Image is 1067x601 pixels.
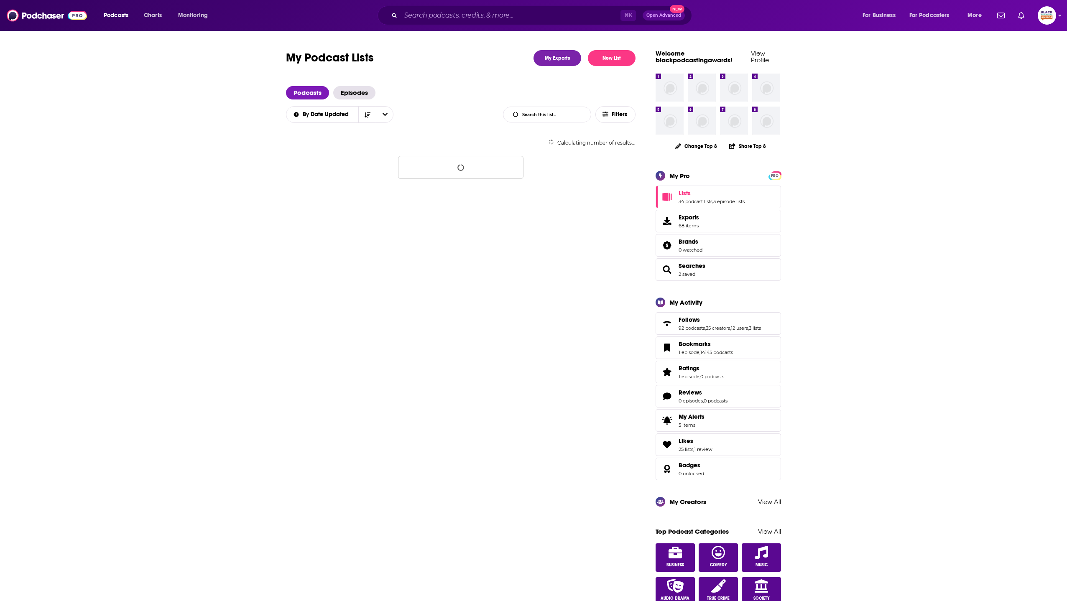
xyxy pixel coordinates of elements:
span: For Business [863,10,896,21]
a: Badges [679,461,704,469]
span: Exports [679,214,699,221]
button: Share Top 8 [729,138,766,154]
a: Welcome blackpodcastingawards! [656,49,733,64]
span: Audio Drama [661,596,689,601]
span: Reviews [656,385,781,407]
span: For Podcasters [909,10,950,21]
button: open menu [857,9,906,22]
a: Exports [656,210,781,232]
span: Follows [679,316,700,323]
span: 5 items [679,422,705,428]
button: Sort Direction [358,107,376,122]
span: Logged in as blackpodcastingawards [1038,6,1056,25]
img: Podchaser - Follow, Share and Rate Podcasts [7,8,87,23]
a: Follows [679,316,761,323]
span: Charts [144,10,162,21]
span: , [699,349,700,355]
span: My Alerts [679,413,705,420]
div: My Pro [669,172,690,180]
span: Likes [679,437,693,445]
button: open menu [172,9,219,22]
span: Ratings [679,364,699,372]
h2: Choose List sort [286,106,393,123]
span: Music [756,563,768,568]
a: Episodes [333,86,375,99]
a: Business [656,543,695,572]
img: User Profile [1038,6,1056,25]
span: Brands [679,238,698,245]
img: missing-image.png [720,74,748,102]
span: Badges [656,458,781,480]
a: 0 episodes [679,398,703,404]
a: Searches [659,264,675,275]
span: Ratings [656,361,781,383]
a: 35 creators [706,325,730,331]
span: Comedy [710,563,727,568]
span: PRO [770,173,780,179]
a: Brands [679,238,702,245]
a: 1 episode [679,374,699,379]
span: My Alerts [659,415,675,426]
a: Ratings [679,364,724,372]
button: Change Top 8 [670,141,722,151]
a: View All [758,498,781,506]
span: Podcasts [286,86,329,99]
button: Show profile menu [1038,6,1056,25]
span: , [730,325,731,331]
button: open menu [376,107,393,122]
span: Bookmarks [679,340,711,348]
span: True Crime [707,596,730,601]
a: Brands [659,239,675,251]
a: Show notifications dropdown [1015,8,1028,23]
img: missing-image.png [656,74,684,102]
span: Podcasts [104,10,128,21]
span: , [748,325,749,331]
span: , [703,398,704,404]
a: Ratings [659,366,675,378]
img: missing-image.png [688,107,716,135]
h1: My Podcast Lists [286,50,374,66]
img: missing-image.png [656,107,684,135]
a: 3 lists [749,325,761,331]
span: Open Advanced [646,13,681,18]
a: 34 podcast lists [679,199,712,204]
span: , [693,446,694,452]
span: Business [666,563,684,568]
a: Reviews [659,390,675,402]
a: Show notifications dropdown [994,8,1008,23]
div: My Activity [669,298,702,306]
a: Reviews [679,389,727,396]
a: Follows [659,318,675,329]
span: ⌘ K [620,10,636,21]
a: Charts [138,9,167,22]
a: Music [742,543,781,572]
a: Comedy [699,543,738,572]
a: Searches [679,262,705,270]
a: 2 saved [679,271,695,277]
a: 0 unlocked [679,471,704,476]
span: Likes [656,433,781,456]
span: New [670,5,685,13]
button: New List [588,50,636,66]
a: 0 podcasts [704,398,727,404]
input: Search podcasts, credits, & more... [401,9,620,22]
a: 92 podcasts [679,325,705,331]
button: open menu [98,9,139,22]
span: Reviews [679,389,702,396]
button: Open AdvancedNew [643,10,685,20]
a: Likes [679,437,712,445]
a: 1 episode [679,349,699,355]
span: Lists [656,186,781,208]
span: Badges [679,461,700,469]
a: Top Podcast Categories [656,527,729,535]
div: My Creators [669,498,706,506]
a: 12 users [731,325,748,331]
a: Lists [659,191,675,203]
a: My Exports [533,50,581,66]
span: Brands [656,234,781,257]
